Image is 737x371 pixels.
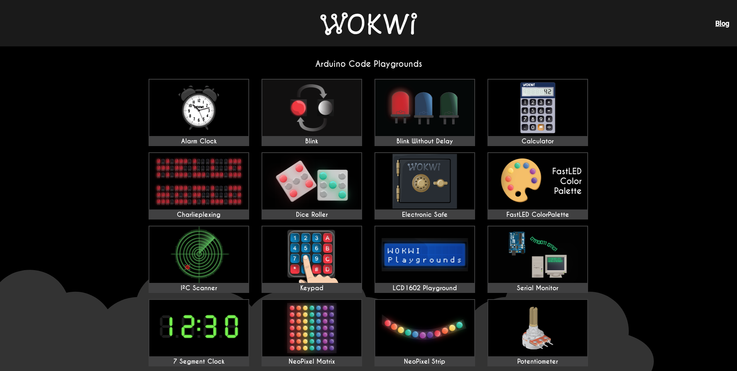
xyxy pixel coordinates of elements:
[149,358,248,366] div: 7 Segment Clock
[487,152,588,220] a: FastLED ColorPalette
[149,80,248,136] img: Alarm Clock
[149,226,248,283] img: I²C Scanner
[262,153,361,209] img: Dice Roller
[375,138,474,145] div: Blink Without Delay
[262,300,361,356] img: NeoPixel Matrix
[262,284,361,292] div: Keypad
[374,152,475,220] a: Electronic Safe
[488,80,587,136] img: Calculator
[375,211,474,219] div: Electronic Safe
[149,138,248,145] div: Alarm Clock
[149,152,249,220] a: Charlieplexing
[375,153,474,209] img: Electronic Safe
[488,284,587,292] div: Serial Monitor
[149,211,248,219] div: Charlieplexing
[487,299,588,366] a: Potentiometer
[149,153,248,209] img: Charlieplexing
[149,284,248,292] div: I²C Scanner
[149,226,249,293] a: I²C Scanner
[262,80,361,136] img: Blink
[262,79,362,146] a: Blink
[262,226,362,293] a: Keypad
[262,226,361,283] img: Keypad
[374,79,475,146] a: Blink Without Delay
[142,59,595,69] h2: Arduino Code Playgrounds
[149,299,249,366] a: 7 Segment Clock
[374,226,475,293] a: LCD1602 Playground
[374,299,475,366] a: NeoPixel Strip
[488,153,587,209] img: FastLED ColorPalette
[487,226,588,293] a: Serial Monitor
[488,300,587,356] img: Potentiometer
[149,300,248,356] img: 7 Segment Clock
[262,138,361,145] div: Blink
[487,79,588,146] a: Calculator
[149,79,249,146] a: Alarm Clock
[262,152,362,220] a: Dice Roller
[375,226,474,283] img: LCD1602 Playground
[375,300,474,356] img: NeoPixel Strip
[375,358,474,366] div: NeoPixel Strip
[262,299,362,366] a: NeoPixel Matrix
[488,211,587,219] div: FastLED ColorPalette
[375,284,474,292] div: LCD1602 Playground
[320,12,417,35] img: Wokwi
[262,358,361,366] div: NeoPixel Matrix
[715,19,729,27] a: Blog
[375,80,474,136] img: Blink Without Delay
[488,138,587,145] div: Calculator
[262,211,361,219] div: Dice Roller
[488,226,587,283] img: Serial Monitor
[488,358,587,366] div: Potentiometer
